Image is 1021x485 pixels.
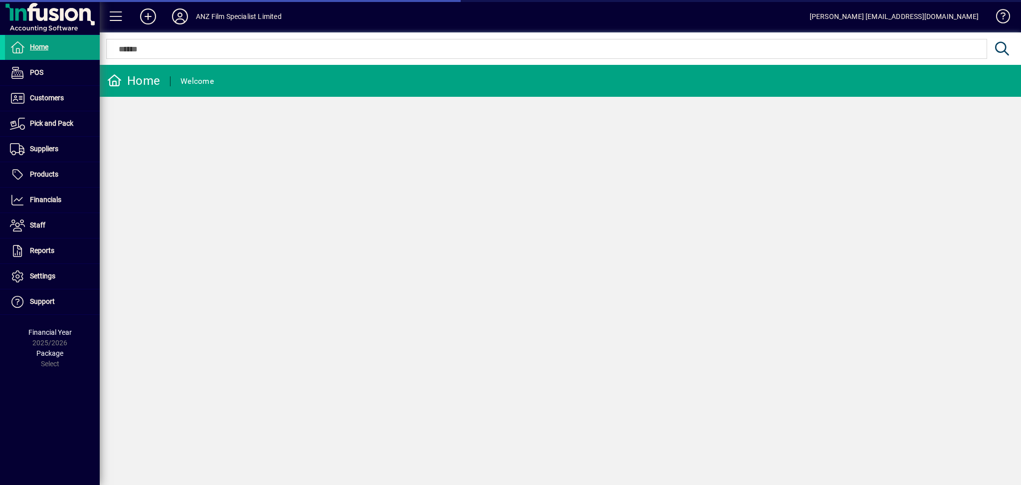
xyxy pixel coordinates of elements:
[132,7,164,25] button: Add
[30,170,58,178] span: Products
[5,289,100,314] a: Support
[30,119,73,127] span: Pick and Pack
[5,188,100,213] a: Financials
[30,145,58,153] span: Suppliers
[164,7,196,25] button: Profile
[30,272,55,280] span: Settings
[5,264,100,289] a: Settings
[989,2,1009,34] a: Knowledge Base
[30,221,45,229] span: Staff
[30,68,43,76] span: POS
[30,94,64,102] span: Customers
[28,328,72,336] span: Financial Year
[30,43,48,51] span: Home
[5,86,100,111] a: Customers
[30,246,54,254] span: Reports
[810,8,979,24] div: [PERSON_NAME] [EMAIL_ADDRESS][DOMAIN_NAME]
[107,73,160,89] div: Home
[5,239,100,263] a: Reports
[5,137,100,162] a: Suppliers
[180,73,214,89] div: Welcome
[36,349,63,357] span: Package
[5,213,100,238] a: Staff
[30,297,55,305] span: Support
[196,8,282,24] div: ANZ Film Specialist Limited
[5,60,100,85] a: POS
[30,196,61,204] span: Financials
[5,111,100,136] a: Pick and Pack
[5,162,100,187] a: Products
